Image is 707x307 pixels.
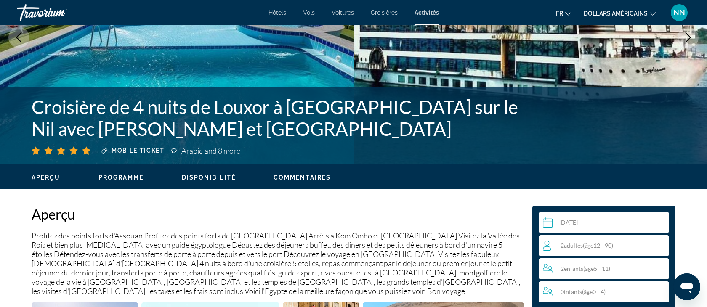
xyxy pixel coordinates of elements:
font: fr [556,10,563,17]
span: Enfants [564,265,583,272]
span: 2 [561,265,610,272]
a: Croisières [371,9,398,16]
font: dollars américains [584,10,648,17]
a: Travorium [17,2,101,24]
font: NN [673,8,685,17]
span: Adultes [564,242,583,249]
button: Disponibilité [182,174,236,181]
h1: Croisière de 4 nuits de Louxor à [GEOGRAPHIC_DATA] sur le Nil avec [PERSON_NAME] et [GEOGRAPHIC_D... [32,96,541,140]
span: âge [584,288,593,295]
a: Activités [415,9,439,16]
span: Infants [564,288,582,295]
button: Programme [98,174,144,181]
span: and 8 more [205,146,240,155]
span: 0 [561,288,606,295]
button: Commentaires [274,174,331,181]
span: ( 12 - 90) [583,242,613,249]
p: Profitez des points forts d'Assouan Profitez des points forts de [GEOGRAPHIC_DATA] Arrêts à Kom O... [32,231,524,296]
iframe: Bouton de lancement de la fenêtre de messagerie [673,273,700,300]
button: Changer de langue [556,7,571,19]
button: Next image [678,27,699,48]
span: ( 0 - 4) [582,288,606,295]
h2: Aperçu [32,206,524,222]
a: Hôtels [268,9,286,16]
button: Changer de devise [584,7,656,19]
a: Vols [303,9,315,16]
span: âge [585,242,593,249]
button: Previous image [8,27,29,48]
div: Arabic [181,146,240,155]
span: âge [585,265,594,272]
button: Aperçu [32,174,61,181]
span: ( 5 - 11) [583,265,610,272]
span: 2 [561,242,613,249]
button: Travelers: 2 adults, 2 children [539,235,669,302]
button: Menu utilisateur [668,4,690,21]
a: Voitures [332,9,354,16]
span: Mobile ticket [112,147,165,154]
